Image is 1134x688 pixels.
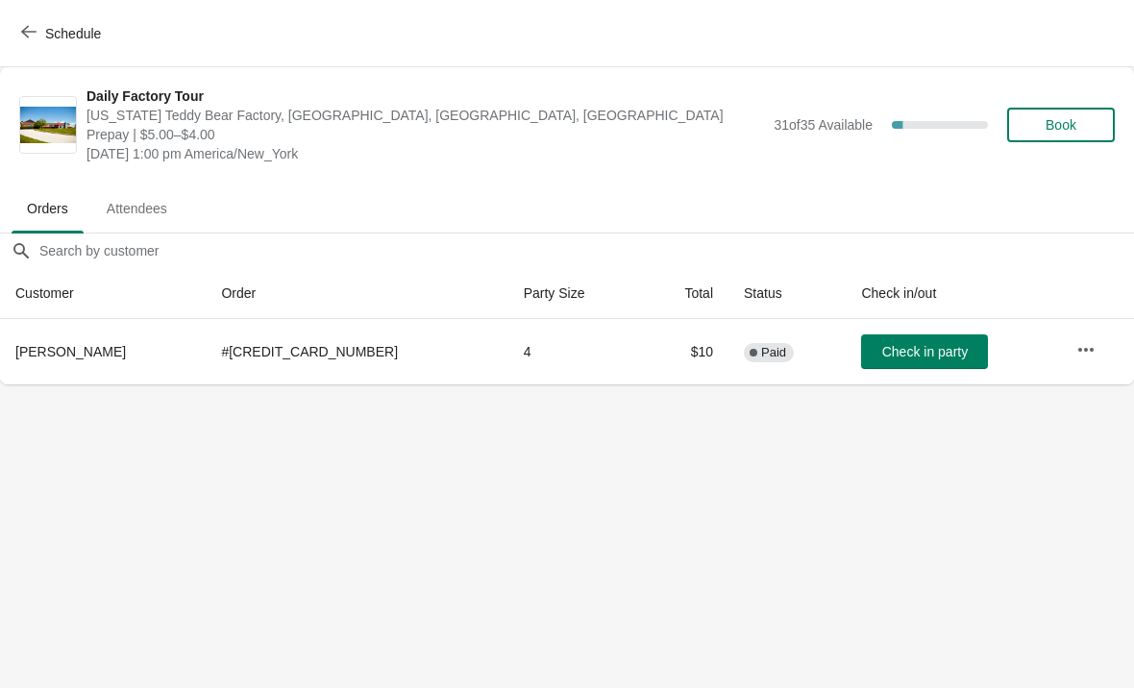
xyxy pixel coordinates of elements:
[861,334,988,369] button: Check in party
[761,345,786,360] span: Paid
[10,16,116,51] button: Schedule
[20,107,76,144] img: Daily Factory Tour
[508,319,643,384] td: 4
[508,268,643,319] th: Party Size
[86,144,764,163] span: [DATE] 1:00 pm America/New_York
[774,117,873,133] span: 31 of 35 Available
[642,319,728,384] td: $10
[86,106,764,125] span: [US_STATE] Teddy Bear Factory, [GEOGRAPHIC_DATA], [GEOGRAPHIC_DATA], [GEOGRAPHIC_DATA]
[12,191,84,226] span: Orders
[86,125,764,144] span: Prepay | $5.00–$4.00
[728,268,846,319] th: Status
[642,268,728,319] th: Total
[206,319,507,384] td: # [CREDIT_CARD_NUMBER]
[15,344,126,359] span: [PERSON_NAME]
[206,268,507,319] th: Order
[1046,117,1076,133] span: Book
[1007,108,1115,142] button: Book
[882,344,968,359] span: Check in party
[91,191,183,226] span: Attendees
[38,233,1134,268] input: Search by customer
[86,86,764,106] span: Daily Factory Tour
[45,26,101,41] span: Schedule
[846,268,1061,319] th: Check in/out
